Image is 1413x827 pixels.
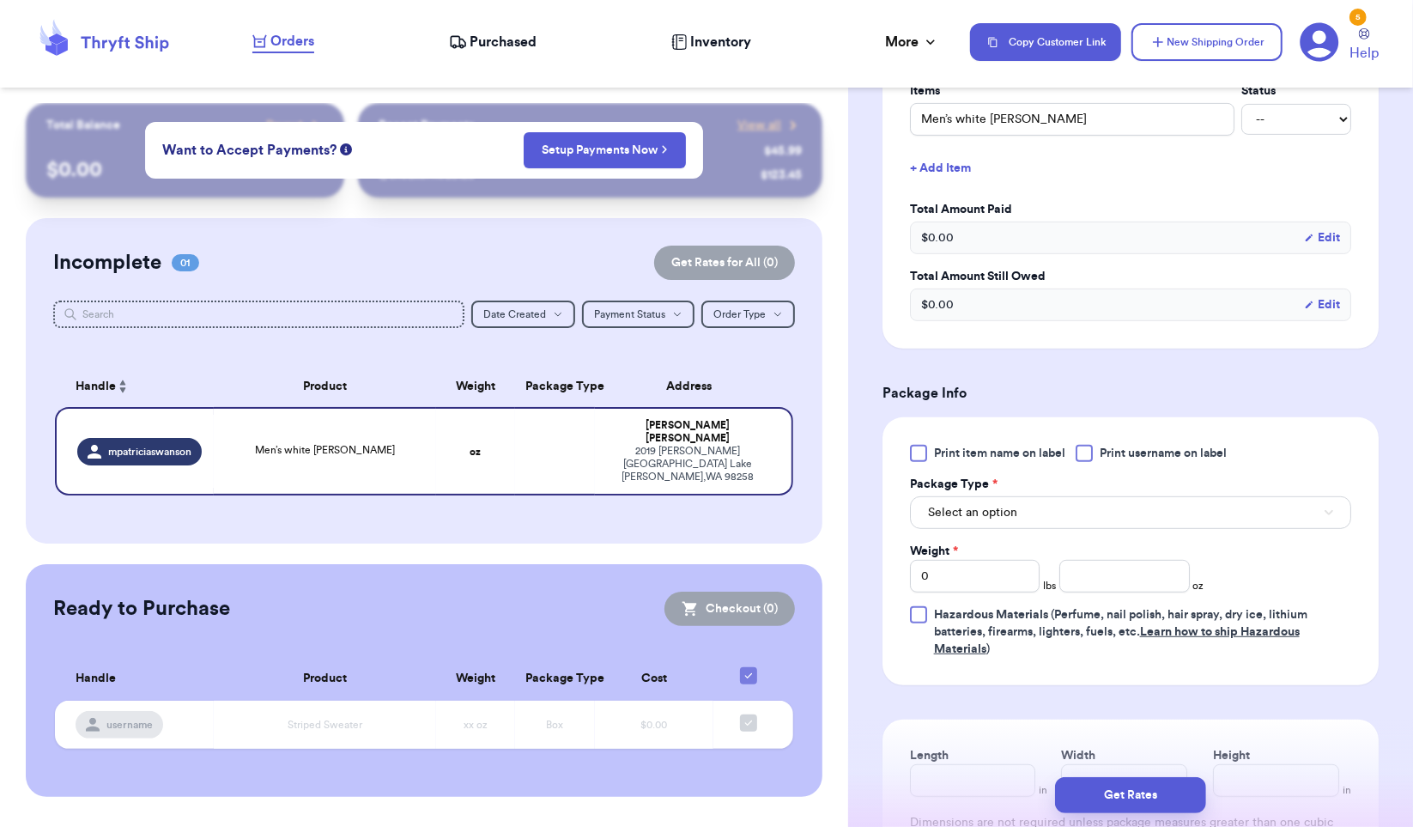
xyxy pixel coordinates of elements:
span: oz [1193,579,1204,593]
span: Date Created [483,309,546,319]
th: Weight [436,657,516,701]
span: Handle [76,378,116,396]
span: Striped Sweater [288,720,362,730]
label: Package Type [910,476,998,493]
div: [PERSON_NAME] [PERSON_NAME] [605,419,771,445]
a: View all [737,117,802,134]
button: Edit [1304,229,1340,246]
span: Select an option [928,504,1017,521]
span: 01 [172,254,199,271]
button: Checkout (0) [664,592,795,626]
span: $ 0.00 [921,296,954,313]
span: Orders [270,31,314,52]
h2: Incomplete [53,249,161,277]
label: Items [910,82,1234,100]
button: + Add Item [903,149,1358,187]
span: Purchased [470,32,537,52]
p: $ 0.00 [46,156,324,184]
button: Select an option [910,496,1351,529]
th: Package Type [515,657,595,701]
button: Copy Customer Link [970,23,1121,61]
span: (Perfume, nail polish, hair spray, dry ice, lithium batteries, firearms, lighters, fuels, etc. ) [934,609,1307,655]
a: 5 [1300,22,1339,62]
button: Payment Status [582,301,694,328]
button: Sort ascending [116,376,130,397]
th: Product [214,657,436,701]
button: Order Type [701,301,795,328]
div: More [885,32,939,52]
label: Length [910,747,949,764]
button: New Shipping Order [1131,23,1283,61]
p: Total Balance [46,117,120,134]
label: Status [1241,82,1351,100]
span: $ 0.00 [921,229,954,246]
span: Handle [76,670,116,688]
div: $ 123.45 [761,167,802,184]
div: 5 [1349,9,1367,26]
a: Purchased [449,32,537,52]
a: Orders [252,31,314,53]
label: Weight [910,543,958,560]
button: Setup Payments Now [524,132,686,168]
a: Help [1349,28,1379,64]
a: Setup Payments Now [542,142,668,159]
label: Width [1061,747,1095,764]
span: Help [1349,43,1379,64]
span: Hazardous Materials [934,609,1048,621]
span: Print username on label [1100,445,1227,462]
span: Payout [266,117,303,134]
label: Total Amount Paid [910,201,1351,218]
label: Height [1213,747,1250,764]
span: Payment Status [594,309,665,319]
div: $ 45.99 [764,143,802,160]
h3: Package Info [882,383,1379,404]
div: 2019 [PERSON_NAME][GEOGRAPHIC_DATA] Lake [PERSON_NAME] , WA 98258 [605,445,771,483]
th: Weight [436,366,516,407]
span: Inventory [690,32,751,52]
span: $0.00 [641,720,668,730]
th: Product [214,366,436,407]
label: Total Amount Still Owed [910,268,1351,285]
span: Print item name on label [934,445,1065,462]
span: lbs [1043,579,1056,593]
span: xx oz [464,720,488,730]
h2: Ready to Purchase [53,595,230,623]
span: Order Type [713,309,766,319]
p: Recent Payments [379,117,474,134]
button: Edit [1304,296,1340,313]
button: Date Created [471,301,575,328]
a: Inventory [671,32,751,52]
input: Search [53,301,464,328]
a: Payout [266,117,324,134]
button: Get Rates [1055,777,1206,813]
span: Men’s white [PERSON_NAME] [255,445,395,455]
span: Want to Accept Payments? [162,140,337,161]
span: View all [737,117,781,134]
button: Get Rates for All (0) [654,246,795,280]
span: username [106,718,153,732]
th: Package Type [515,366,595,407]
strong: oz [470,447,481,457]
th: Address [595,366,793,407]
th: Cost [595,657,714,701]
span: Box [546,720,563,730]
span: mpatriciaswanson [108,445,191,459]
